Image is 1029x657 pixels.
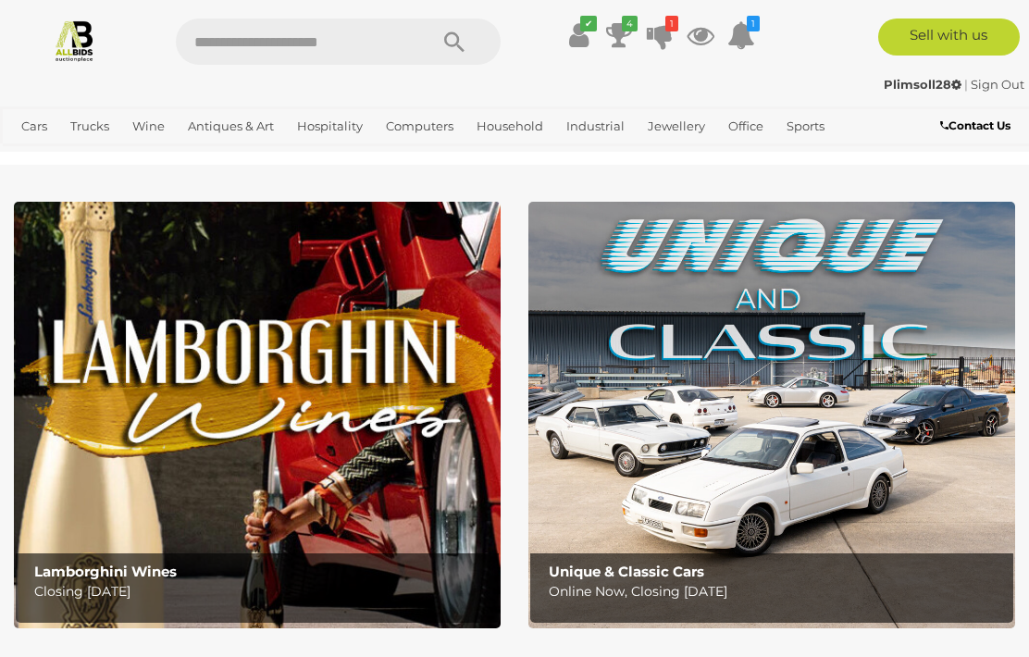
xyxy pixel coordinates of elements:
a: Trucks [63,111,117,142]
b: Unique & Classic Cars [549,563,704,580]
a: [GEOGRAPHIC_DATA] [14,142,160,172]
a: Lamborghini Wines Lamborghini Wines Closing [DATE] [14,202,501,628]
a: Household [469,111,551,142]
a: Wine [125,111,172,142]
a: Sign Out [971,77,1024,92]
a: Cars [14,111,55,142]
a: Sell with us [878,19,1020,56]
a: Sports [779,111,832,142]
p: Closing [DATE] [34,580,490,603]
a: Jewellery [640,111,713,142]
b: Contact Us [940,118,1010,132]
a: Industrial [559,111,632,142]
img: Allbids.com.au [53,19,96,62]
i: 1 [747,16,760,31]
a: Office [721,111,771,142]
img: Lamborghini Wines [14,202,501,628]
p: Online Now, Closing [DATE] [549,580,1005,603]
a: ✔ [564,19,592,52]
strong: Plimsoll28 [884,77,961,92]
button: Search [408,19,501,65]
a: 1 [727,19,755,52]
a: Antiques & Art [180,111,281,142]
a: Unique & Classic Cars Unique & Classic Cars Online Now, Closing [DATE] [528,202,1015,628]
b: Lamborghini Wines [34,563,177,580]
a: Plimsoll28 [884,77,964,92]
span: | [964,77,968,92]
a: Contact Us [940,116,1015,136]
i: 1 [665,16,678,31]
i: ✔ [580,16,597,31]
a: 1 [646,19,674,52]
img: Unique & Classic Cars [528,202,1015,628]
a: Hospitality [290,111,370,142]
a: 4 [605,19,633,52]
i: 4 [622,16,638,31]
a: Computers [378,111,461,142]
